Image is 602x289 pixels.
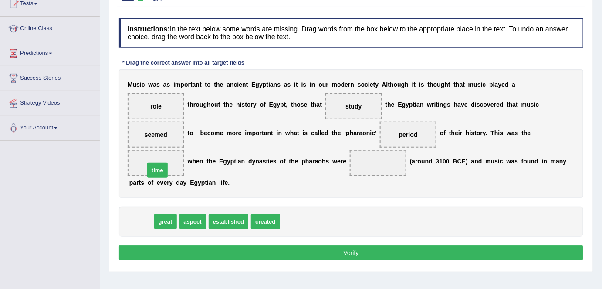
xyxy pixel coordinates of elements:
[293,101,297,108] b: h
[313,101,317,108] b: h
[230,158,234,165] b: p
[256,129,260,136] b: o
[412,81,414,88] b: i
[507,101,509,108] b: t
[420,101,424,108] b: n
[341,81,345,88] b: d
[303,81,307,88] b: s
[263,81,267,88] b: p
[0,116,100,138] a: Your Account
[487,101,490,108] b: v
[516,101,518,108] b: t
[345,129,346,136] b: ‘
[262,129,264,136] b: t
[311,101,313,108] b: t
[338,129,341,136] b: e
[0,91,100,113] a: Strategy Videos
[136,81,140,88] b: s
[440,129,444,136] b: o
[441,81,445,88] b: g
[128,81,133,88] b: M
[445,81,449,88] b: h
[239,81,242,88] b: e
[274,81,277,88] b: n
[223,158,227,165] b: g
[320,101,322,108] b: t
[193,158,196,165] b: h
[189,129,193,136] b: o
[421,81,424,88] b: s
[386,101,388,108] b: t
[326,81,328,88] b: r
[475,129,477,136] b: t
[388,81,390,88] b: t
[297,101,301,108] b: o
[213,158,216,165] b: e
[463,81,465,88] b: t
[248,158,252,165] b: d
[200,101,203,108] b: u
[214,129,220,136] b: m
[480,101,484,108] b: c
[188,81,190,88] b: r
[267,129,271,136] b: n
[238,129,242,136] b: e
[232,129,236,136] b: o
[216,81,220,88] b: h
[415,101,416,108] b: i
[438,101,440,108] b: i
[500,129,504,136] b: s
[512,81,516,88] b: a
[332,81,337,88] b: m
[490,101,494,108] b: e
[196,101,200,108] b: o
[205,81,207,88] b: t
[251,81,255,88] b: E
[513,101,516,108] b: a
[256,81,260,88] b: g
[128,150,184,176] span: Drop target
[322,81,326,88] b: u
[227,129,232,136] b: m
[448,81,450,88] b: t
[220,129,223,136] b: e
[247,129,252,136] b: m
[0,66,100,88] a: Success Stories
[230,101,233,108] b: e
[238,158,241,165] b: a
[252,129,256,136] b: p
[277,101,281,108] b: y
[311,81,315,88] b: n
[304,129,308,136] b: s
[443,101,447,108] b: g
[454,81,456,88] b: t
[291,158,295,165] b: h
[189,101,193,108] b: h
[484,101,487,108] b: o
[296,81,298,88] b: t
[149,81,153,88] b: w
[207,129,211,136] b: c
[246,81,248,88] b: t
[515,129,518,136] b: s
[227,158,230,165] b: y
[405,81,409,88] b: h
[263,158,266,165] b: s
[534,101,536,108] b: i
[230,81,234,88] b: n
[536,101,539,108] b: c
[461,101,464,108] b: v
[200,81,202,88] b: t
[320,129,321,136] b: l
[269,101,273,108] b: E
[505,81,509,88] b: d
[237,81,239,88] b: i
[527,101,531,108] b: u
[193,101,196,108] b: r
[220,81,223,88] b: e
[289,158,291,165] b: t
[240,101,242,108] b: i
[304,101,308,108] b: e
[318,129,320,136] b: l
[301,81,303,88] b: i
